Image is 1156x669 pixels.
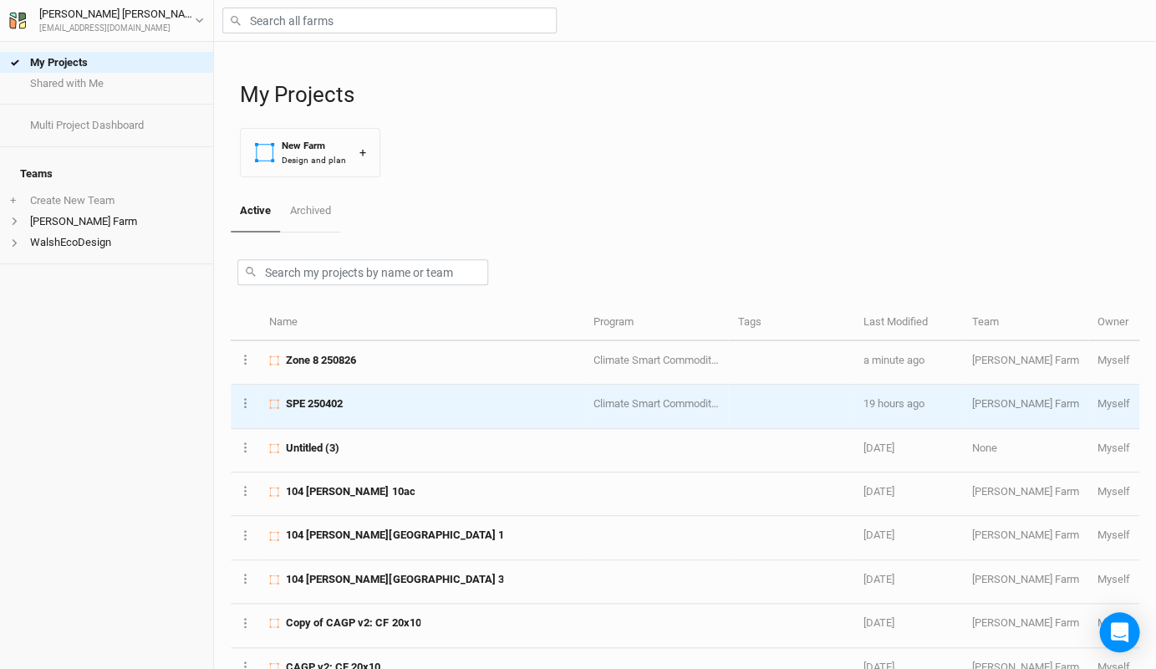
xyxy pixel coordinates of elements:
span: SPE 250402 [286,396,343,411]
td: [PERSON_NAME] Farm [962,604,1087,647]
span: Sep 30, 2025 1:35 PM [863,397,924,410]
button: [PERSON_NAME] [PERSON_NAME][EMAIL_ADDRESS][DOMAIN_NAME] [8,5,205,35]
div: [PERSON_NAME] [PERSON_NAME] [39,6,195,23]
td: [PERSON_NAME] Farm [962,341,1087,385]
span: walshecodesign@gmail.com [1097,397,1130,410]
td: [PERSON_NAME] Farm [962,560,1087,604]
div: + [359,144,366,161]
th: Last Modified [853,305,962,341]
span: walshecodesign@gmail.com [1097,442,1130,454]
span: Climate Smart Commodities [593,354,726,366]
input: Search my projects by name or team [237,259,488,285]
span: 104 Lanning Field 1 [286,528,503,543]
a: Archived [280,191,339,231]
span: walshecodesign@gmail.com [1097,485,1130,498]
button: New FarmDesign and plan+ [240,128,380,177]
span: Oct 1, 2025 9:01 AM [863,354,924,366]
span: walshecodesign@gmail.com [1097,354,1130,366]
span: Apr 30, 2025 3:56 PM [863,485,894,498]
td: [PERSON_NAME] Farm [962,516,1087,559]
th: Name [260,305,584,341]
span: Untitled (3) [286,441,339,456]
span: May 30, 2025 10:10 AM [863,442,894,454]
span: 104 Lanning Field 3 [286,572,503,587]
div: New Farm [282,139,346,153]
span: walshecodesign@gmail.com [1097,616,1130,629]
span: Apr 21, 2025 11:35 AM [863,616,894,629]
div: Design and plan [282,154,346,166]
td: [PERSON_NAME] Farm [962,385,1087,428]
th: Owner [1088,305,1139,341]
input: Search all farms [222,8,557,33]
span: Apr 30, 2025 3:28 PM [863,529,894,541]
span: + [10,194,16,207]
th: Tags [728,305,853,341]
span: 104 Lanning 10ac [286,484,415,499]
div: [EMAIL_ADDRESS][DOMAIN_NAME] [39,23,195,35]
div: Open Intercom Messenger [1099,612,1139,652]
td: None [962,429,1087,472]
td: [PERSON_NAME] Farm [962,472,1087,516]
a: Active [231,191,280,232]
h1: My Projects [240,82,1139,108]
th: Team [962,305,1087,341]
th: Program [584,305,728,341]
span: Apr 29, 2025 6:52 PM [863,573,894,585]
span: Zone 8 250826 [286,353,356,368]
h4: Teams [10,157,203,191]
span: walshecodesign@gmail.com [1097,529,1130,541]
span: Copy of CAGP v2: CF 20x10 [286,615,420,631]
span: walshecodesign@gmail.com [1097,573,1130,585]
span: Climate Smart Commodities [593,397,726,410]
